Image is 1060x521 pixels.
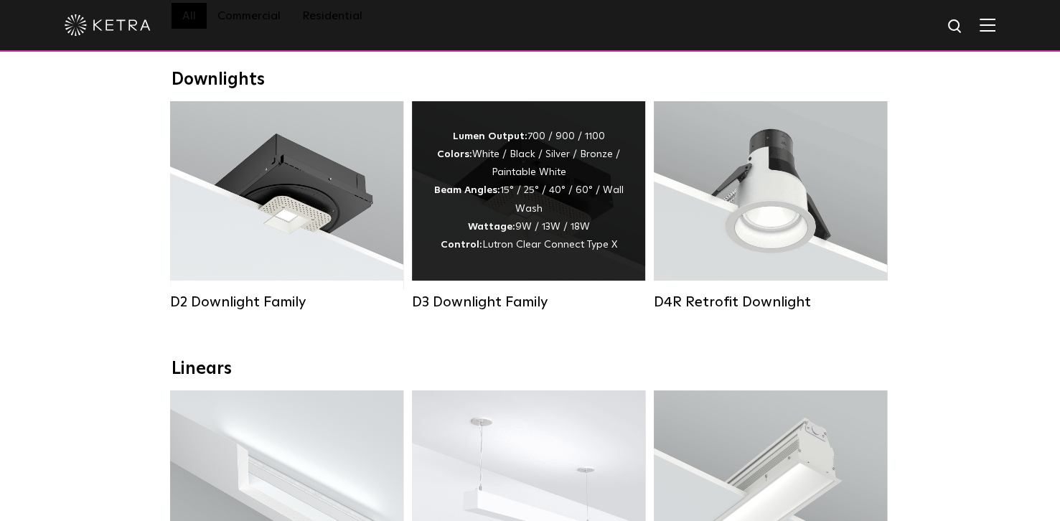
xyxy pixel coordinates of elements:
img: Hamburger%20Nav.svg [980,18,995,32]
div: D2 Downlight Family [170,294,403,311]
img: ketra-logo-2019-white [65,14,151,36]
img: search icon [947,18,965,36]
a: D4R Retrofit Downlight Lumen Output:800Colors:White / BlackBeam Angles:15° / 25° / 40° / 60°Watta... [654,101,887,311]
div: Linears [172,359,889,380]
span: Lutron Clear Connect Type X [482,240,617,250]
a: D3 Downlight Family Lumen Output:700 / 900 / 1100Colors:White / Black / Silver / Bronze / Paintab... [412,101,645,311]
a: D2 Downlight Family Lumen Output:1200Colors:White / Black / Gloss Black / Silver / Bronze / Silve... [170,101,403,311]
strong: Control: [441,240,482,250]
div: D3 Downlight Family [412,294,645,311]
strong: Lumen Output: [453,131,527,141]
strong: Wattage: [468,222,515,232]
div: D4R Retrofit Downlight [654,294,887,311]
div: 700 / 900 / 1100 White / Black / Silver / Bronze / Paintable White 15° / 25° / 40° / 60° / Wall W... [433,128,624,254]
div: Downlights [172,70,889,90]
strong: Beam Angles: [434,185,500,195]
strong: Colors: [437,149,472,159]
